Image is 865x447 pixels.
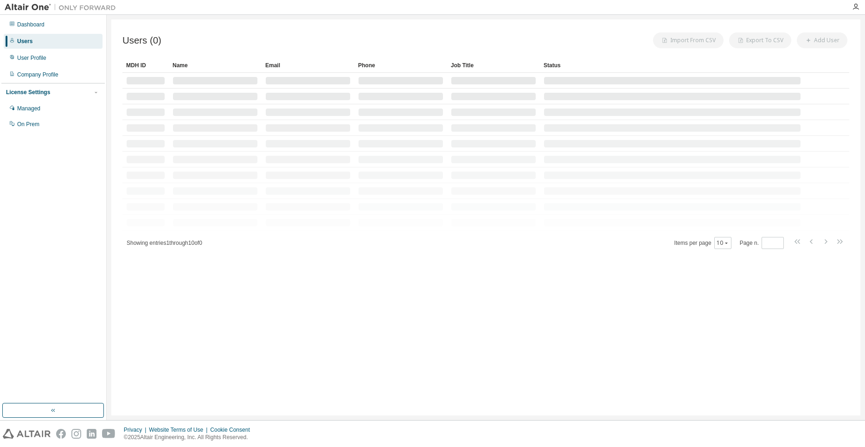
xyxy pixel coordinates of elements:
div: Website Terms of Use [149,426,210,434]
div: Users [17,38,32,45]
div: Job Title [451,58,536,73]
img: facebook.svg [56,429,66,439]
div: Status [544,58,801,73]
img: instagram.svg [71,429,81,439]
span: Items per page [674,237,731,249]
div: Managed [17,105,40,112]
div: MDH ID [126,58,165,73]
div: Privacy [124,426,149,434]
div: Company Profile [17,71,58,78]
button: Import From CSV [653,32,724,48]
div: Phone [358,58,443,73]
img: altair_logo.svg [3,429,51,439]
p: © 2025 Altair Engineering, Inc. All Rights Reserved. [124,434,256,441]
span: Showing entries 1 through 10 of 0 [127,240,202,246]
div: License Settings [6,89,50,96]
button: Export To CSV [729,32,791,48]
img: youtube.svg [102,429,115,439]
button: Add User [797,32,847,48]
span: Page n. [740,237,784,249]
button: 10 [717,239,729,247]
div: On Prem [17,121,39,128]
div: Dashboard [17,21,45,28]
div: Cookie Consent [210,426,255,434]
img: Altair One [5,3,121,12]
div: User Profile [17,54,46,62]
img: linkedin.svg [87,429,96,439]
div: Email [265,58,351,73]
span: Users (0) [122,35,161,46]
div: Name [173,58,258,73]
